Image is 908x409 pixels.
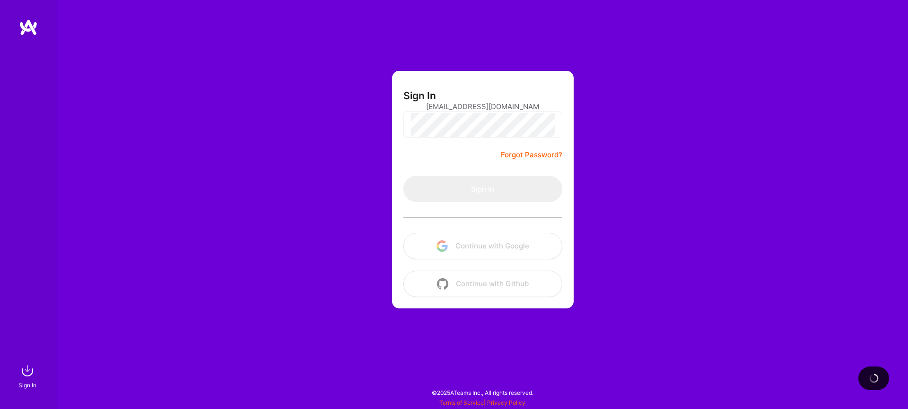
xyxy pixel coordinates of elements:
[487,399,525,406] a: Privacy Policy
[18,361,37,380] img: sign in
[403,271,562,297] button: Continue with Github
[403,90,436,102] h3: Sign In
[20,361,37,390] a: sign inSign In
[437,240,448,252] img: icon
[426,94,540,119] input: Email...
[403,176,562,202] button: Sign In
[437,278,448,290] img: icon
[501,149,562,161] a: Forgot Password?
[18,380,36,390] div: Sign In
[403,233,562,259] button: Continue with Google
[57,381,908,404] div: © 2025 ATeams Inc., All rights reserved.
[439,399,525,406] span: |
[868,372,880,384] img: loading
[19,19,38,36] img: logo
[439,399,484,406] a: Terms of Service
